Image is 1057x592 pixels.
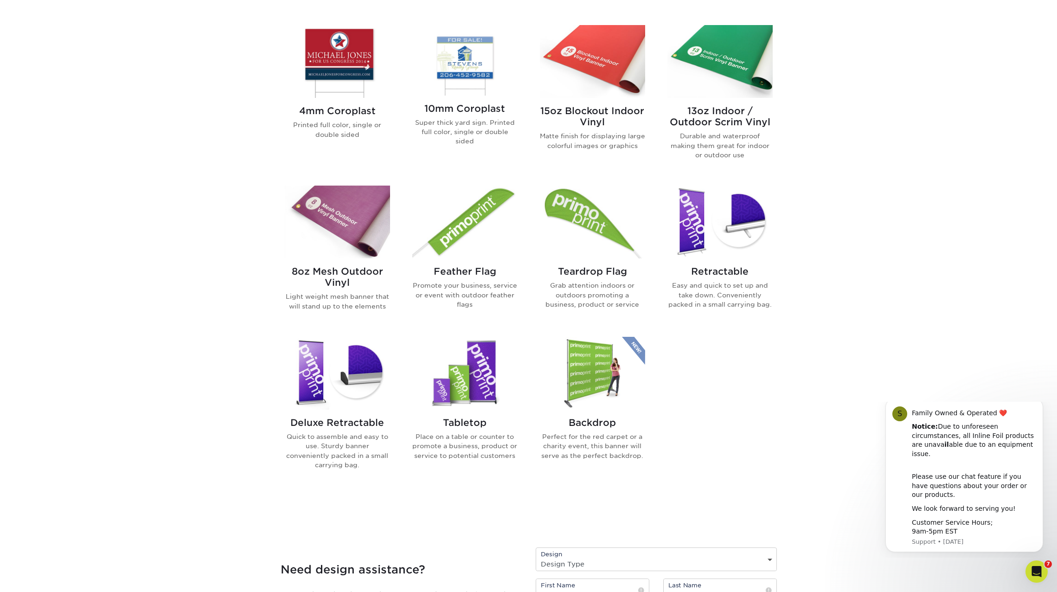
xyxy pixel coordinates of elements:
p: Perfect for the red carpet or a charity event, this banner will serve as the perfect backdrop. [540,432,645,460]
a: Backdrop Banner Stands Backdrop Perfect for the red carpet or a charity event, this banner will s... [540,337,645,484]
img: 8oz Mesh Outdoor Vinyl Banners [285,186,390,258]
h2: 15oz Blockout Indoor Vinyl [540,105,645,128]
h2: Feather Flag [412,266,518,277]
a: Tabletop Banner Stands Tabletop Place on a table or counter to promote a business, product or ser... [412,337,518,484]
a: Deluxe Retractable Banner Stands Deluxe Retractable Quick to assemble and easy to use. Sturdy ban... [285,337,390,484]
p: Durable and waterproof making them great for indoor or outdoor use [667,131,773,160]
div: Customer Service Hours; 9am-5pm EST [40,116,165,135]
img: 4mm Coroplast Signs [285,25,390,98]
h2: 4mm Coroplast [285,105,390,116]
a: 8oz Mesh Outdoor Vinyl Banners 8oz Mesh Outdoor Vinyl Light weight mesh banner that will stand up... [285,186,390,326]
b: il [73,39,77,46]
h2: Tabletop [412,417,518,428]
p: Grab attention indoors or outdoors promoting a business, product or service [540,281,645,309]
span: 7 [1044,560,1052,568]
div: Family Owned & Operated ❤️ [40,7,165,16]
h2: Deluxe Retractable [285,417,390,428]
img: Feather Flag Flags [412,186,518,258]
div: Due to unforeseen circumstances, all Inline Foil products are unava able due to an equipment issue. [40,20,165,57]
img: 13oz Indoor / Outdoor Scrim Vinyl Banners [667,25,773,98]
img: Deluxe Retractable Banner Stands [285,337,390,410]
p: Quick to assemble and easy to use. Sturdy banner conveniently packed in a small carrying bag. [285,432,390,470]
h2: 10mm Coroplast [412,103,518,114]
a: Retractable Banner Stands Retractable Easy and quick to set up and take down. Conveniently packed... [667,186,773,326]
iframe: Intercom live chat [1025,560,1048,583]
p: Super thick yard sign. Printed full color, single or double sided [412,118,518,146]
p: Place on a table or counter to promote a business, product or service to potential customers [412,432,518,460]
h2: 13oz Indoor / Outdoor Scrim Vinyl [667,105,773,128]
img: 10mm Coroplast Signs [412,25,518,95]
img: 15oz Blockout Indoor Vinyl Banners [540,25,645,98]
a: 10mm Coroplast Signs 10mm Coroplast Super thick yard sign. Printed full color, single or double s... [412,25,518,174]
a: 13oz Indoor / Outdoor Scrim Vinyl Banners 13oz Indoor / Outdoor Scrim Vinyl Durable and waterproo... [667,25,773,174]
div: Please use our chat feature if you have questions about your order or our products. [40,62,165,98]
p: Matte finish for displaying large colorful images or graphics [540,131,645,150]
img: Tabletop Banner Stands [412,337,518,410]
h2: Backdrop [540,417,645,428]
p: Message from Support, sent 22w ago [40,136,165,144]
div: Profile image for Support [21,5,36,19]
b: Notice: [40,21,66,28]
a: 4mm Coroplast Signs 4mm Coroplast Printed full color, single or double sided [285,25,390,174]
h2: Teardrop Flag [540,266,645,277]
p: Promote your business, service or event with outdoor feather flags [412,281,518,309]
img: Teardrop Flag Flags [540,186,645,258]
iframe: Intercom notifications message [871,402,1057,558]
img: Retractable Banner Stands [667,186,773,258]
img: New Product [622,337,645,365]
a: Feather Flag Flags Feather Flag Promote your business, service or event with outdoor feather flags [412,186,518,326]
img: Backdrop Banner Stands [540,337,645,410]
div: We look forward to serving you! [40,103,165,112]
a: 15oz Blockout Indoor Vinyl Banners 15oz Blockout Indoor Vinyl Matte finish for displaying large c... [540,25,645,174]
h2: 8oz Mesh Outdoor Vinyl [285,266,390,288]
div: Message content [40,2,165,135]
h2: Retractable [667,266,773,277]
p: Light weight mesh banner that will stand up to the elements [285,292,390,311]
h4: Need design assistance? [281,563,522,577]
p: Easy and quick to set up and take down. Conveniently packed in a small carrying bag. [667,281,773,309]
a: Teardrop Flag Flags Teardrop Flag Grab attention indoors or outdoors promoting a business, produc... [540,186,645,326]
p: Printed full color, single or double sided [285,120,390,139]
